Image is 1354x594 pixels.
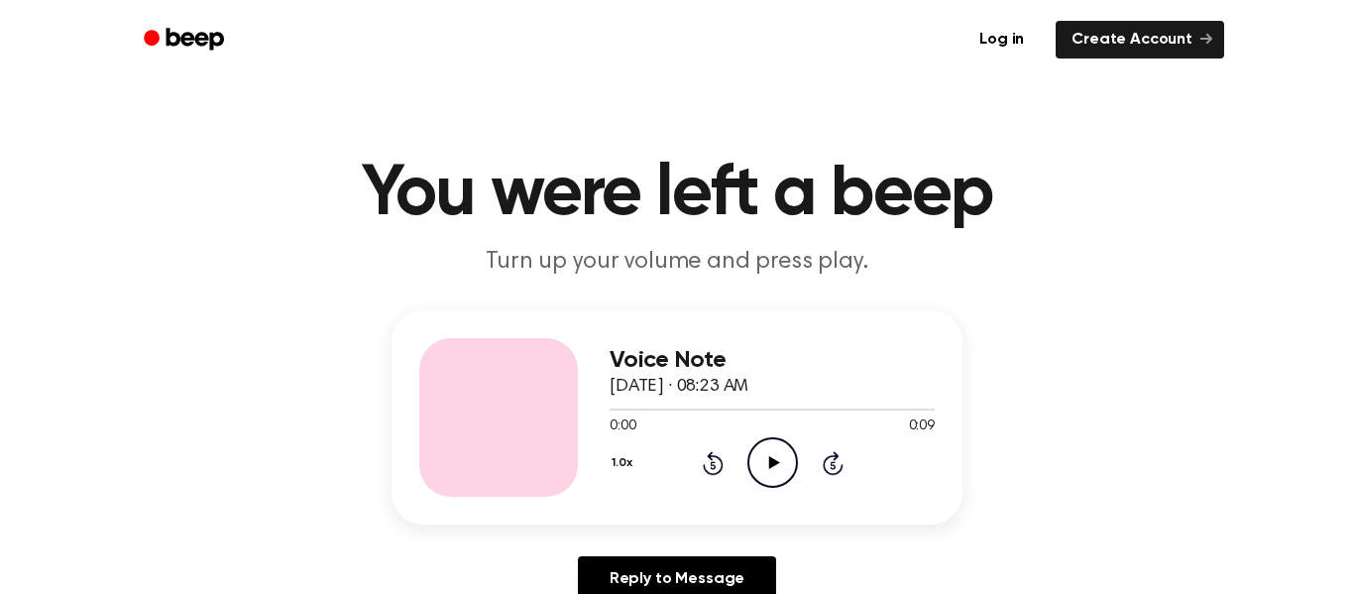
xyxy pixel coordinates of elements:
button: 1.0x [610,446,639,480]
span: [DATE] · 08:23 AM [610,378,748,396]
span: 0:09 [909,416,935,437]
a: Log in [959,17,1044,62]
h1: You were left a beep [169,159,1185,230]
a: Create Account [1056,21,1224,59]
h3: Voice Note [610,347,935,374]
a: Beep [130,21,242,59]
p: Turn up your volume and press play. [296,246,1058,279]
span: 0:00 [610,416,635,437]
